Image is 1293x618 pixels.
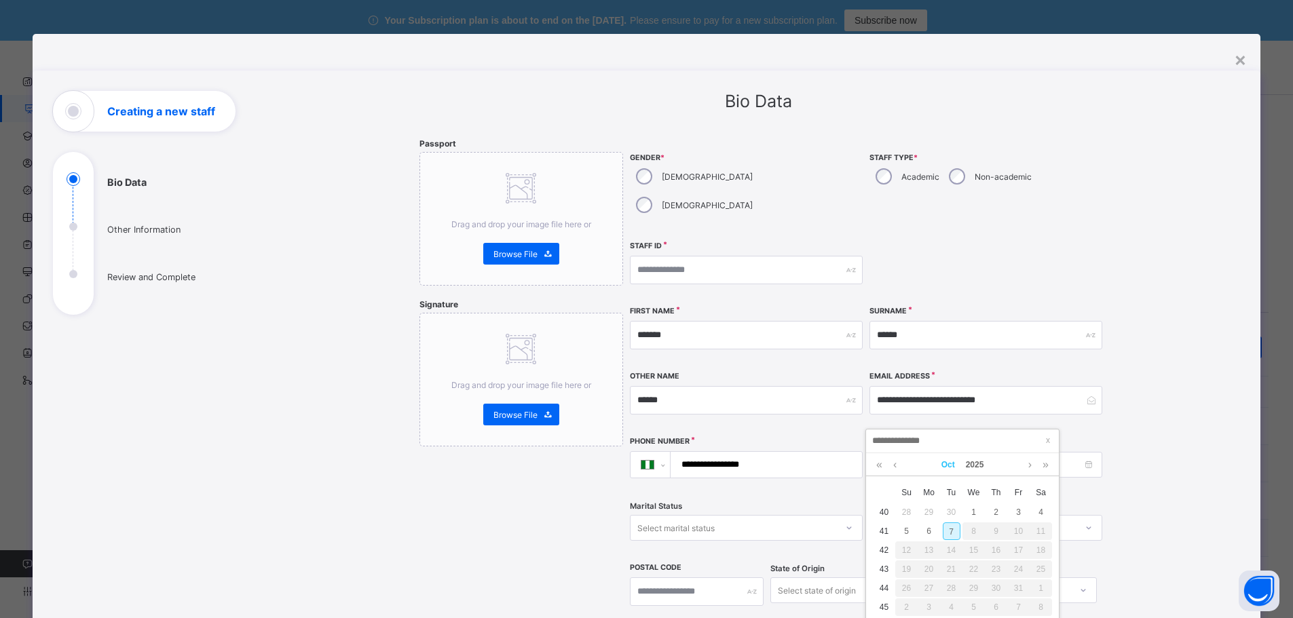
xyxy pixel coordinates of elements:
label: First Name [630,307,675,315]
div: 9 [985,522,1007,540]
div: 1 [1030,579,1052,597]
td: November 2, 2025 [895,598,918,617]
div: 18 [1030,541,1052,559]
span: Passport [419,138,456,149]
span: State of Origin [770,564,825,573]
div: 6 [920,522,938,540]
div: Select marital status [637,515,715,541]
td: 40 [873,503,895,522]
th: Mon [918,482,940,503]
label: [DEMOGRAPHIC_DATA] [662,200,753,210]
td: September 30, 2025 [940,503,962,522]
td: October 20, 2025 [918,560,940,579]
div: 5 [898,522,916,540]
td: October 25, 2025 [1030,560,1052,579]
div: Select state of origin [778,577,856,603]
td: October 6, 2025 [918,522,940,541]
div: 10 [1007,522,1030,540]
td: October 12, 2025 [895,541,918,560]
a: Next year (Control + right) [1039,453,1052,476]
div: 30 [943,503,960,521]
div: 11 [1030,522,1052,540]
div: 4 [940,598,962,616]
td: October 4, 2025 [1030,503,1052,522]
span: Gender [630,153,863,162]
td: November 6, 2025 [985,598,1007,617]
div: 19 [895,560,918,578]
td: October 5, 2025 [895,522,918,541]
div: 5 [962,598,985,616]
div: 21 [940,560,962,578]
td: October 23, 2025 [985,560,1007,579]
td: October 9, 2025 [985,522,1007,541]
a: Previous month (PageUp) [890,453,900,476]
div: 3 [1010,503,1028,521]
label: Postal Code [630,563,681,572]
span: Th [985,486,1007,499]
div: 8 [1030,598,1052,616]
span: Drag and drop your image file here or [451,380,591,390]
td: 43 [873,560,895,579]
div: 25 [1030,560,1052,578]
td: 45 [873,598,895,617]
div: 28 [940,579,962,597]
div: 16 [985,541,1007,559]
span: Su [895,486,918,499]
div: 29 [920,503,938,521]
td: October 19, 2025 [895,560,918,579]
div: 2 [895,598,918,616]
div: 23 [985,560,1007,578]
label: Phone Number [630,437,690,446]
td: 41 [873,522,895,541]
td: October 24, 2025 [1007,560,1030,579]
div: 15 [962,541,985,559]
td: October 31, 2025 [1007,579,1030,598]
td: November 1, 2025 [1030,579,1052,598]
div: 29 [962,579,985,597]
td: October 22, 2025 [962,560,985,579]
td: October 15, 2025 [962,541,985,560]
td: October 28, 2025 [940,579,962,598]
label: Email Address [869,372,930,381]
td: October 1, 2025 [962,503,985,522]
a: Next month (PageDown) [1025,453,1035,476]
span: Signature [419,299,458,309]
div: 2 [988,503,1005,521]
span: Browse File [493,410,538,420]
h1: Creating a new staff [107,106,215,117]
a: 2025 [960,453,990,476]
div: 14 [940,541,962,559]
span: Mo [918,486,940,499]
div: 17 [1007,541,1030,559]
td: October 18, 2025 [1030,541,1052,560]
label: Academic [901,172,939,182]
div: Drag and drop your image file here orBrowse File [419,313,623,446]
div: 26 [895,579,918,597]
td: October 27, 2025 [918,579,940,598]
td: November 5, 2025 [962,598,985,617]
span: Browse File [493,249,538,259]
button: Open asap [1239,571,1279,611]
td: October 7, 2025 [940,522,962,541]
div: 6 [985,598,1007,616]
div: 27 [918,579,940,597]
td: 42 [873,541,895,560]
div: 31 [1007,579,1030,597]
td: October 10, 2025 [1007,522,1030,541]
td: November 3, 2025 [918,598,940,617]
td: October 29, 2025 [962,579,985,598]
a: Last year (Control + left) [873,453,886,476]
td: November 4, 2025 [940,598,962,617]
div: 7 [1007,598,1030,616]
a: Oct [936,453,960,476]
td: October 30, 2025 [985,579,1007,598]
span: Fr [1007,486,1030,499]
span: We [962,486,985,499]
th: Thu [985,482,1007,503]
div: 30 [985,579,1007,597]
div: 1 [965,503,983,521]
td: 44 [873,579,895,598]
span: Marital Status [630,501,682,511]
th: Sat [1030,482,1052,503]
span: Sa [1030,486,1052,499]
